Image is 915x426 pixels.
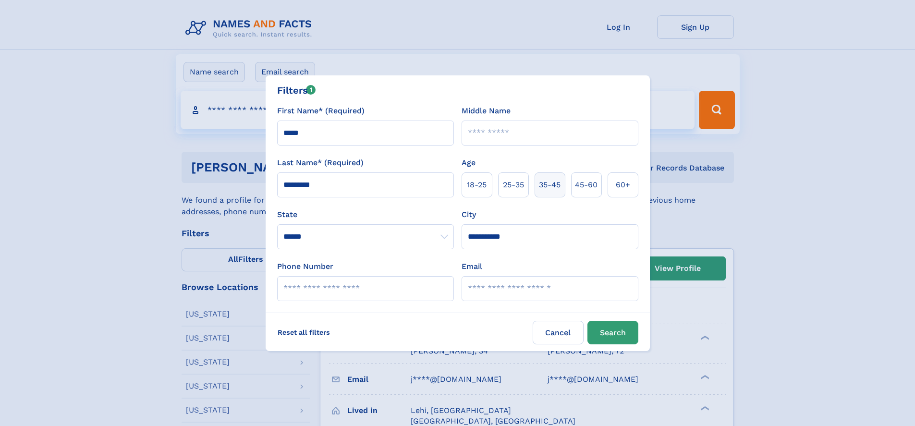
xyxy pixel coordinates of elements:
[277,105,365,117] label: First Name* (Required)
[277,83,316,97] div: Filters
[271,321,336,344] label: Reset all filters
[277,157,364,169] label: Last Name* (Required)
[462,105,511,117] label: Middle Name
[462,261,482,272] label: Email
[462,209,476,220] label: City
[616,179,630,191] span: 60+
[462,157,476,169] label: Age
[587,321,638,344] button: Search
[533,321,584,344] label: Cancel
[277,261,333,272] label: Phone Number
[575,179,598,191] span: 45‑60
[467,179,487,191] span: 18‑25
[503,179,524,191] span: 25‑35
[539,179,561,191] span: 35‑45
[277,209,454,220] label: State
